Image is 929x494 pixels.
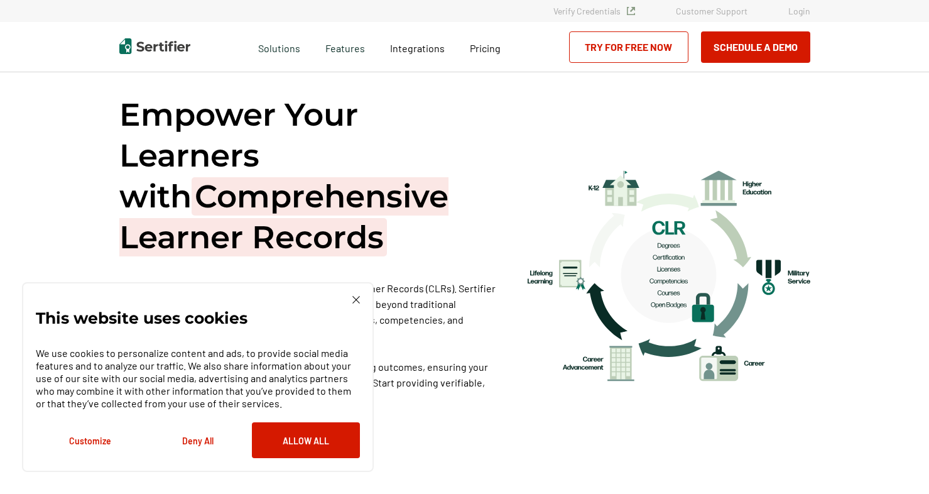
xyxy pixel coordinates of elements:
[119,38,190,54] img: Sertifier | Digital Credentialing Platform
[528,170,810,381] img: comprehensive learner records hero
[627,7,635,15] img: Verified
[470,39,501,55] a: Pricing
[701,31,810,63] button: Schedule a Demo
[36,347,360,410] p: We use cookies to personalize content and ads, to provide social media features and to analyze ou...
[390,42,445,54] span: Integrations
[325,39,365,55] span: Features
[390,39,445,55] a: Integrations
[553,6,635,16] a: Verify Credentials
[119,177,448,256] span: Comprehensive Learner Records
[470,42,501,54] span: Pricing
[569,31,688,63] a: Try for Free Now
[36,422,144,458] button: Customize
[866,434,929,494] iframe: Chat Widget
[788,6,810,16] a: Login
[144,422,252,458] button: Deny All
[119,280,496,406] p: Unlock the future of education with Comprehensive Learner Records (CLRs). Sertifier enables you t...
[352,296,360,304] img: Cookie Popup Close
[258,39,300,55] span: Solutions
[36,312,247,324] p: This website uses cookies
[119,94,496,258] h1: Empower Your Learners with
[252,422,360,458] button: Allow All
[676,6,747,16] a: Customer Support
